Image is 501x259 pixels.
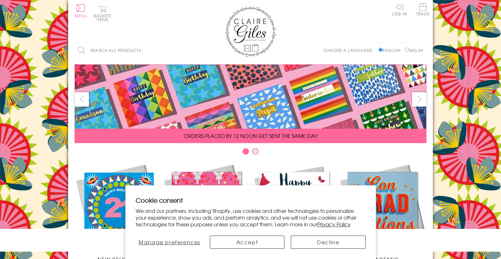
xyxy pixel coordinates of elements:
[75,148,426,158] div: Carousel Pagination
[405,47,423,53] label: Welsh
[136,236,203,249] button: Manage preferences
[94,5,111,21] button: Basket0 items
[378,48,383,52] input: English
[392,3,407,16] a: Log In
[405,48,409,52] input: Welsh
[136,207,366,227] p: We and our partners, including Shopify, use cookies and other technologies to personalize your ex...
[378,47,404,53] label: English
[75,92,89,107] button: prev
[180,43,187,58] input: Search
[184,132,318,140] span: ORDERS PLACED BY 12 NOON GET SENT THE SAME DAY
[75,13,87,19] span: Menu
[97,13,111,22] span: 0 items
[139,238,200,246] span: Manage preferences
[136,196,366,205] h2: Cookie consent
[324,47,377,53] p: Choose a language:
[416,3,430,17] a: Trade
[75,43,187,58] input: Search all products
[210,236,284,249] button: Accept
[416,3,430,16] span: Trade
[75,4,87,18] button: Menu
[252,148,258,155] button: Carousel Page 2
[291,236,365,249] button: Decline
[317,220,351,228] a: Privacy Policy
[225,6,276,57] img: Claire Giles Greetings Cards
[412,92,426,107] button: next
[243,148,249,155] button: Carousel Page 1 (Current Slide)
